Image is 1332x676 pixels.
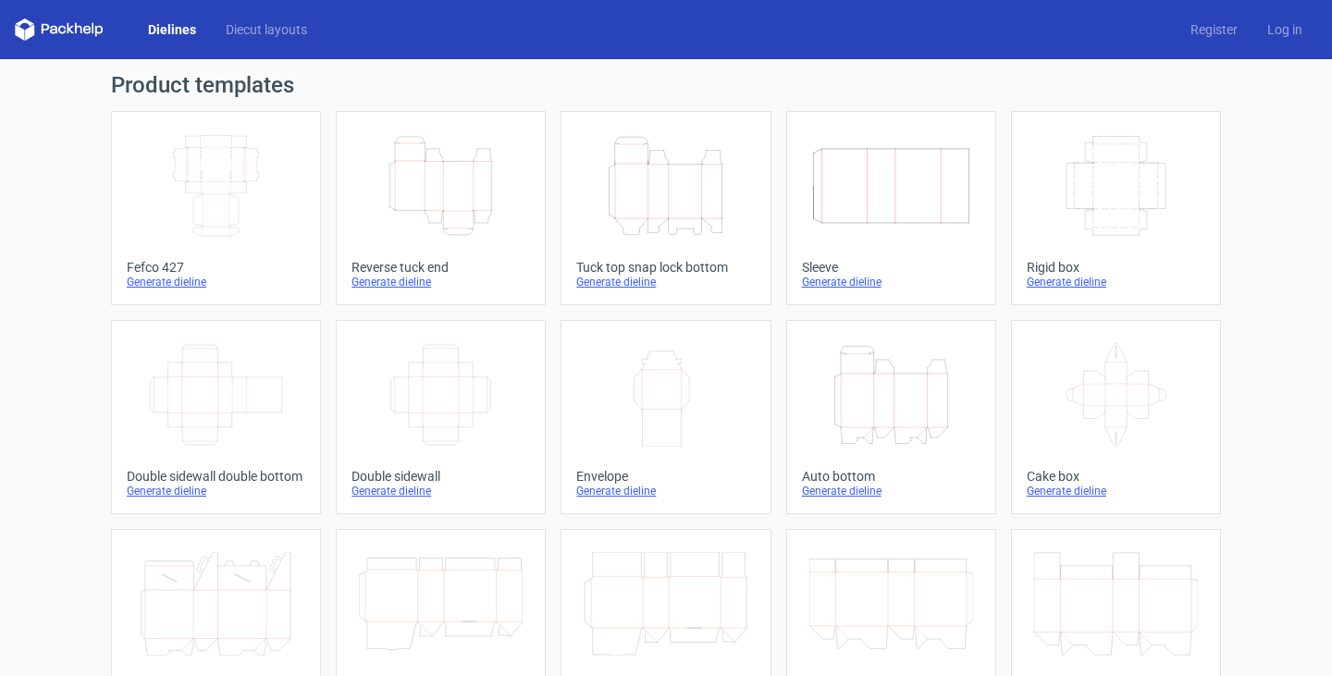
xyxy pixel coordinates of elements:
a: Auto bottomGenerate dieline [786,320,996,514]
div: Sleeve [802,260,980,275]
h1: Product templates [111,74,1221,96]
div: Reverse tuck end [351,260,530,275]
a: Register [1176,20,1252,39]
a: EnvelopeGenerate dieline [561,320,771,514]
a: Double sidewallGenerate dieline [336,320,546,514]
div: Cake box [1027,469,1205,484]
div: Tuck top snap lock bottom [576,260,755,275]
a: Dielines [133,20,211,39]
a: Reverse tuck endGenerate dieline [336,111,546,305]
div: Generate dieline [802,275,980,289]
div: Generate dieline [1027,275,1205,289]
a: Tuck top snap lock bottomGenerate dieline [561,111,771,305]
a: Cake boxGenerate dieline [1011,320,1221,514]
a: Diecut layouts [211,20,322,39]
div: Double sidewall double bottom [127,469,305,484]
div: Generate dieline [127,275,305,289]
div: Generate dieline [576,275,755,289]
div: Generate dieline [576,484,755,498]
div: Envelope [576,469,755,484]
a: Log in [1252,20,1317,39]
div: Double sidewall [351,469,530,484]
div: Generate dieline [351,275,530,289]
div: Auto bottom [802,469,980,484]
a: SleeveGenerate dieline [786,111,996,305]
a: Double sidewall double bottomGenerate dieline [111,320,321,514]
div: Generate dieline [1027,484,1205,498]
div: Fefco 427 [127,260,305,275]
div: Generate dieline [351,484,530,498]
div: Generate dieline [127,484,305,498]
a: Rigid boxGenerate dieline [1011,111,1221,305]
div: Generate dieline [802,484,980,498]
a: Fefco 427Generate dieline [111,111,321,305]
div: Rigid box [1027,260,1205,275]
